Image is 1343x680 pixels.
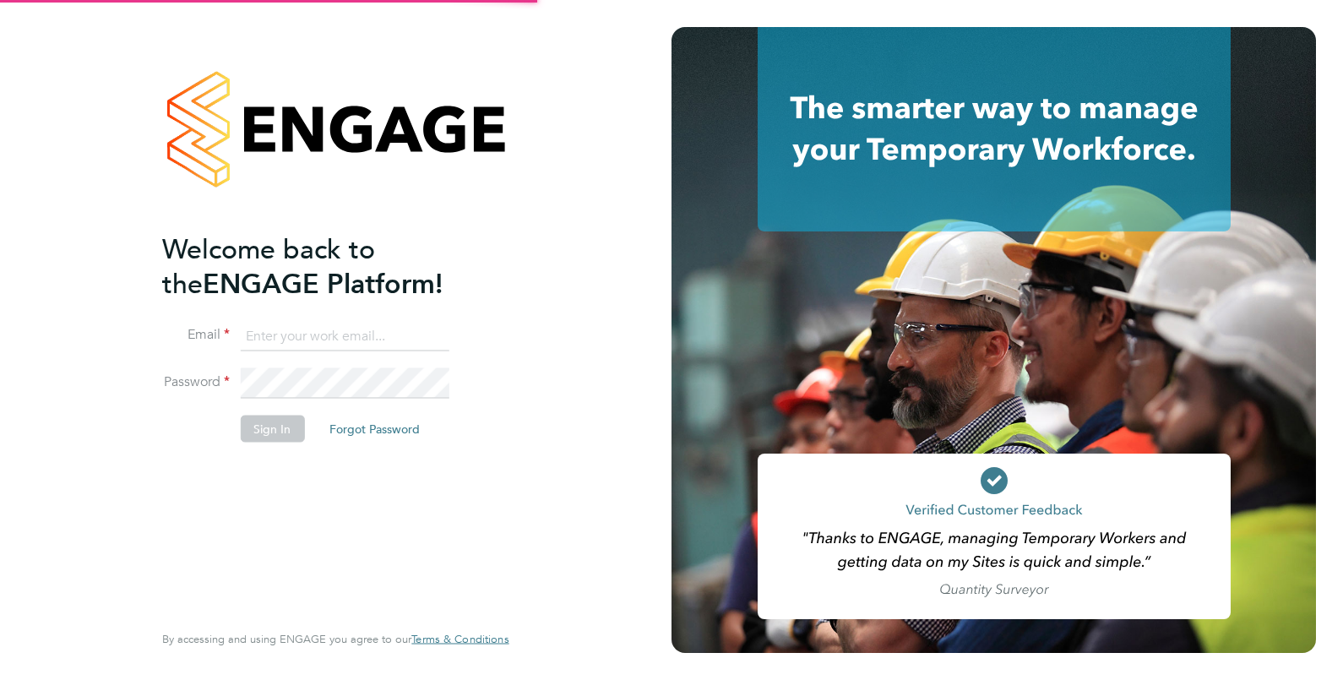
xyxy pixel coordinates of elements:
[162,232,375,300] span: Welcome back to the
[240,321,449,351] input: Enter your work email...
[411,633,508,646] a: Terms & Conditions
[162,373,230,391] label: Password
[162,231,492,301] h2: ENGAGE Platform!
[162,326,230,344] label: Email
[240,416,304,443] button: Sign In
[162,632,508,646] span: By accessing and using ENGAGE you agree to our
[316,416,433,443] button: Forgot Password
